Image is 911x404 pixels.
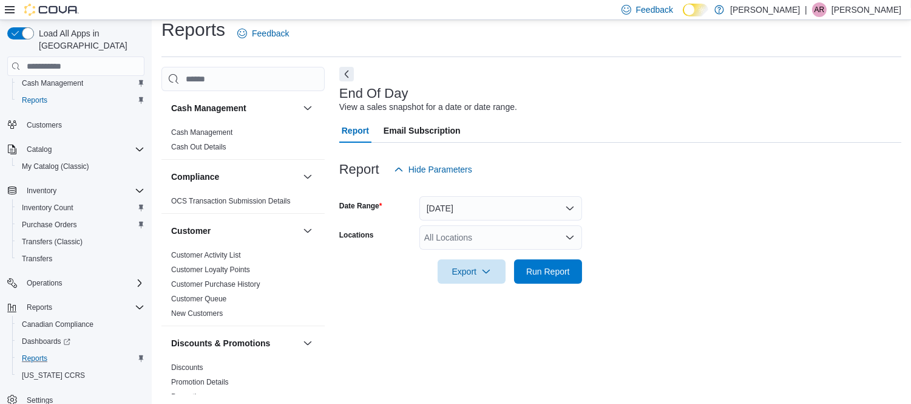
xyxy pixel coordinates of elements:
a: Purchase Orders [17,217,82,232]
a: Customer Purchase History [171,280,260,289]
span: OCS Transaction Submission Details [171,196,291,206]
button: Reports [12,350,149,367]
span: Feedback [636,4,673,16]
button: My Catalog (Classic) [12,158,149,175]
div: Compliance [161,194,325,213]
button: Open list of options [565,233,575,242]
a: Canadian Compliance [17,317,98,332]
span: New Customers [171,309,223,318]
div: Cash Management [161,125,325,159]
span: Discounts [171,363,203,372]
a: Customer Queue [171,295,226,303]
button: Compliance [171,171,298,183]
button: Run Report [514,259,582,284]
div: Ammar Rangwala [812,2,827,17]
span: Promotions [171,392,208,402]
span: Cash Management [17,76,144,91]
span: Operations [22,276,144,290]
span: AR [814,2,825,17]
button: Cash Management [300,101,315,115]
p: | [805,2,807,17]
a: Promotion Details [171,378,229,386]
span: Dashboards [22,337,70,346]
a: Reports [17,351,52,366]
h3: End Of Day [339,86,408,101]
span: Catalog [22,142,144,157]
button: Canadian Compliance [12,316,149,333]
button: Transfers (Classic) [12,233,149,250]
button: Customers [2,116,149,134]
img: Cova [24,4,79,16]
h3: Report [339,162,379,177]
button: Compliance [300,169,315,184]
a: Cash Out Details [171,143,226,151]
span: Cash Management [171,128,232,137]
a: Customer Activity List [171,251,241,259]
span: Reports [22,95,47,105]
button: [DATE] [419,196,582,221]
a: Transfers (Classic) [17,235,87,249]
a: Dashboards [12,333,149,350]
button: Catalog [22,142,56,157]
button: Catalog [2,141,149,158]
button: Discounts & Promotions [171,337,298,349]
span: Customer Purchase History [171,279,260,289]
a: Reports [17,93,52,108]
span: Feedback [252,27,289,39]
a: Customer Loyalty Points [171,265,250,274]
span: Cash Management [22,78,83,88]
span: Dashboards [17,334,144,349]
button: Cash Management [171,102,298,114]
button: Reports [2,299,149,316]
button: Customer [171,225,298,237]
button: Inventory [22,183,61,198]
a: Cash Management [17,76,88,91]
p: [PERSON_NAME] [730,2,800,17]
span: Canadian Compliance [22,320,93,329]
span: Email Subscription [384,118,461,143]
span: Reports [22,300,144,315]
span: My Catalog (Classic) [22,162,89,171]
span: [US_STATE] CCRS [22,371,85,380]
button: Reports [22,300,57,315]
h3: Discounts & Promotions [171,337,270,349]
span: Load All Apps in [GEOGRAPHIC_DATA] [34,27,144,52]
label: Date Range [339,201,382,211]
a: New Customers [171,309,223,318]
span: Customers [22,117,144,132]
a: Promotions [171,392,208,401]
button: Reports [12,92,149,109]
a: OCS Transaction Submission Details [171,197,291,205]
span: My Catalog (Classic) [17,159,144,174]
a: [US_STATE] CCRS [17,368,90,383]
span: Operations [27,278,63,288]
button: Inventory Count [12,199,149,216]
p: [PERSON_NAME] [831,2,901,17]
span: Purchase Orders [22,220,77,230]
span: Catalog [27,145,52,154]
span: Transfers [22,254,52,264]
span: Cash Out Details [171,142,226,152]
span: Purchase Orders [17,217,144,232]
span: Customers [27,120,62,130]
span: Canadian Compliance [17,317,144,332]
span: Inventory Count [17,200,144,215]
span: Inventory Count [22,203,73,213]
h3: Compliance [171,171,219,183]
button: Transfers [12,250,149,267]
div: Customer [161,248,325,326]
button: Export [438,259,506,284]
button: Next [339,67,354,81]
span: Customer Activity List [171,250,241,260]
span: Run Report [526,265,570,278]
span: Report [342,118,369,143]
span: Transfers (Classic) [17,235,144,249]
h3: Cash Management [171,102,246,114]
span: Washington CCRS [17,368,144,383]
span: Hide Parameters [408,163,472,176]
button: Cash Management [12,75,149,92]
a: Dashboards [17,334,75,349]
a: Transfers [17,252,57,266]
